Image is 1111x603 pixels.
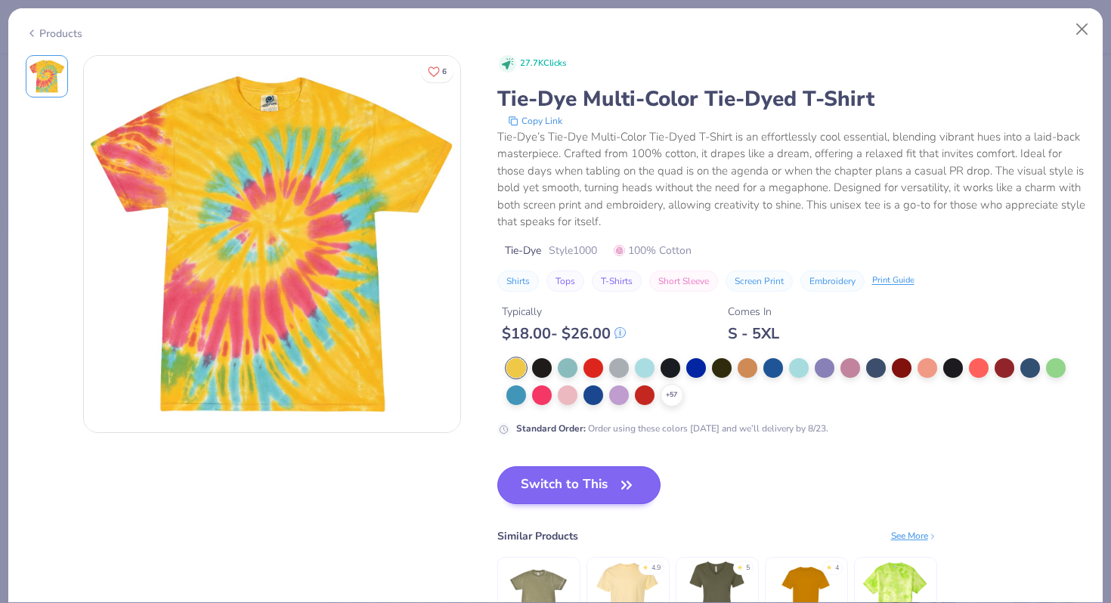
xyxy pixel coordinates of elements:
div: ★ [737,563,743,569]
button: Like [421,60,453,82]
div: Comes In [728,304,779,320]
span: 6 [442,68,447,76]
span: 27.7K Clicks [520,57,566,70]
div: ★ [642,563,648,569]
img: Front [84,56,460,432]
div: ★ [826,563,832,569]
div: Similar Products [497,528,578,544]
div: See More [891,529,937,543]
div: 4.9 [651,563,661,574]
div: 5 [746,563,750,574]
button: Shirts [497,271,539,292]
span: Tie-Dye [505,243,541,258]
button: Screen Print [726,271,793,292]
div: $ 18.00 - $ 26.00 [502,324,626,343]
div: S - 5XL [728,324,779,343]
div: Tie-Dye’s Tie-Dye Multi-Color Tie-Dyed T-Shirt is an effortlessly cool essential, blending vibran... [497,128,1086,230]
span: + 57 [666,390,677,400]
div: Print Guide [872,274,914,287]
button: Close [1068,15,1097,44]
div: 4 [835,563,839,574]
button: Short Sleeve [649,271,718,292]
div: Typically [502,304,626,320]
button: Tops [546,271,584,292]
button: Embroidery [800,271,865,292]
span: 100% Cotton [614,243,692,258]
span: Style 1000 [549,243,597,258]
button: T-Shirts [592,271,642,292]
button: copy to clipboard [503,113,567,128]
div: Order using these colors [DATE] and we’ll delivery by 8/23. [516,422,828,435]
div: Products [26,26,82,42]
button: Switch to This [497,466,661,504]
img: Front [29,58,65,94]
div: Tie-Dye Multi-Color Tie-Dyed T-Shirt [497,85,1086,113]
strong: Standard Order : [516,422,586,434]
